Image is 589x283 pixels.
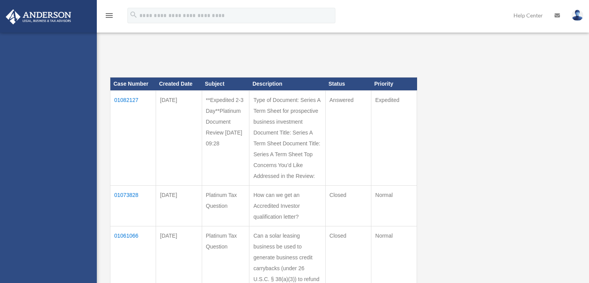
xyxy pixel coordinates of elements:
[371,78,417,91] th: Priority
[572,10,583,21] img: User Pic
[202,91,249,186] td: **Expedited 2-3 Day**Platinum Document Review [DATE] 09:28
[371,91,417,186] td: Expedited
[249,78,325,91] th: Description
[110,186,156,226] td: 01073828
[202,186,249,226] td: Platinum Tax Question
[110,78,156,91] th: Case Number
[110,91,156,186] td: 01082127
[156,91,202,186] td: [DATE]
[249,91,325,186] td: Type of Document: Series A Term Sheet for prospective business investment Document Title: Series ...
[325,78,371,91] th: Status
[156,78,202,91] th: Created Date
[3,9,74,24] img: Anderson Advisors Platinum Portal
[249,186,325,226] td: How can we get an Accredited Investor qualification letter?
[156,186,202,226] td: [DATE]
[371,186,417,226] td: Normal
[202,78,249,91] th: Subject
[105,11,114,20] i: menu
[129,10,138,19] i: search
[105,14,114,20] a: menu
[325,186,371,226] td: Closed
[325,91,371,186] td: Answered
